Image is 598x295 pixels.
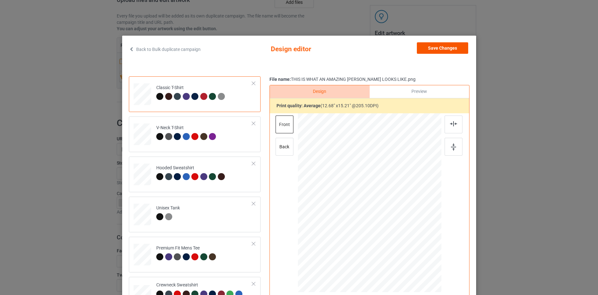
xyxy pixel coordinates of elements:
[277,103,321,108] b: Print quality:
[369,85,469,98] div: Preview
[129,42,201,56] a: Back to Bulk duplicate campaign
[156,245,218,260] div: Premium Fit Mens Tee
[450,121,457,126] img: svg+xml;base64,PD94bWwgdmVyc2lvbj0iMS4wIiBlbmNvZGluZz0iVVRGLTgiPz4KPHN2ZyB3aWR0aD0iMjJweCIgaGVpZ2...
[129,76,261,112] div: Classic T-Shirt
[129,116,261,152] div: V-Neck T-Shirt
[156,165,226,180] div: Hooded Sweatshirt
[304,103,321,108] span: average
[451,144,456,151] img: svg+xml;base64,PD94bWwgdmVyc2lvbj0iMS4wIiBlbmNvZGluZz0iVVRGLTgiPz4KPHN2ZyB3aWR0aD0iMTZweCIgaGVpZ2...
[275,138,293,156] div: back
[269,77,291,82] span: File name:
[417,42,468,54] button: Save Changes
[156,205,180,220] div: Unisex Tank
[156,85,226,100] div: Classic T-Shirt
[165,213,172,220] img: heather_texture.png
[156,125,218,140] div: V-Neck T-Shirt
[129,157,261,192] div: Hooded Sweatshirt
[291,77,416,82] span: THIS IS WHAT AN AMAZING [PERSON_NAME] LOOKS LIKE.png
[270,42,347,56] span: Design editor
[129,237,261,272] div: Premium Fit Mens Tee
[321,103,379,108] span: ( 12.68 " x 15.21 " @ 205.10 DPI)
[129,197,261,232] div: Unisex Tank
[218,93,225,100] img: heather_texture.png
[275,116,293,133] div: front
[270,85,369,98] div: Design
